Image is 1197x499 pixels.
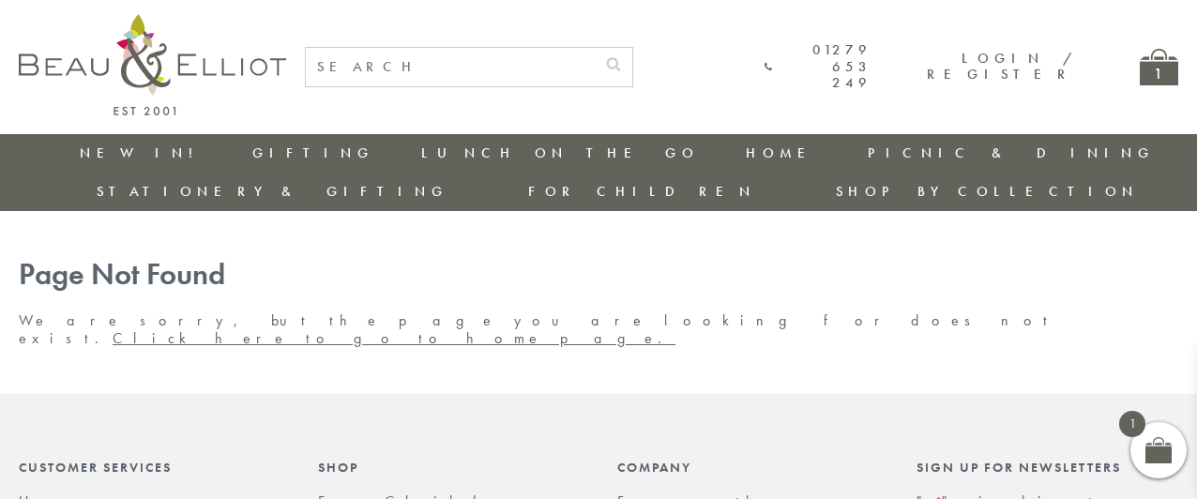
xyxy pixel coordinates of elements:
[617,460,879,475] div: Company
[306,48,595,86] input: SEARCH
[97,182,448,201] a: Stationery & Gifting
[917,460,1178,475] div: Sign up for newsletters
[746,144,821,162] a: Home
[113,328,675,348] a: Click here to go to home page.
[19,14,286,115] img: logo
[528,182,756,201] a: For Children
[421,144,699,162] a: Lunch On The Go
[1119,411,1145,437] span: 1
[19,258,1178,293] h1: Page Not Found
[19,460,280,475] div: Customer Services
[765,42,872,91] a: 01279 653 249
[927,49,1074,83] a: Login / Register
[868,144,1155,162] a: Picnic & Dining
[1140,49,1178,85] a: 1
[836,182,1139,201] a: Shop by collection
[318,460,580,475] div: Shop
[80,144,205,162] a: New in!
[252,144,374,162] a: Gifting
